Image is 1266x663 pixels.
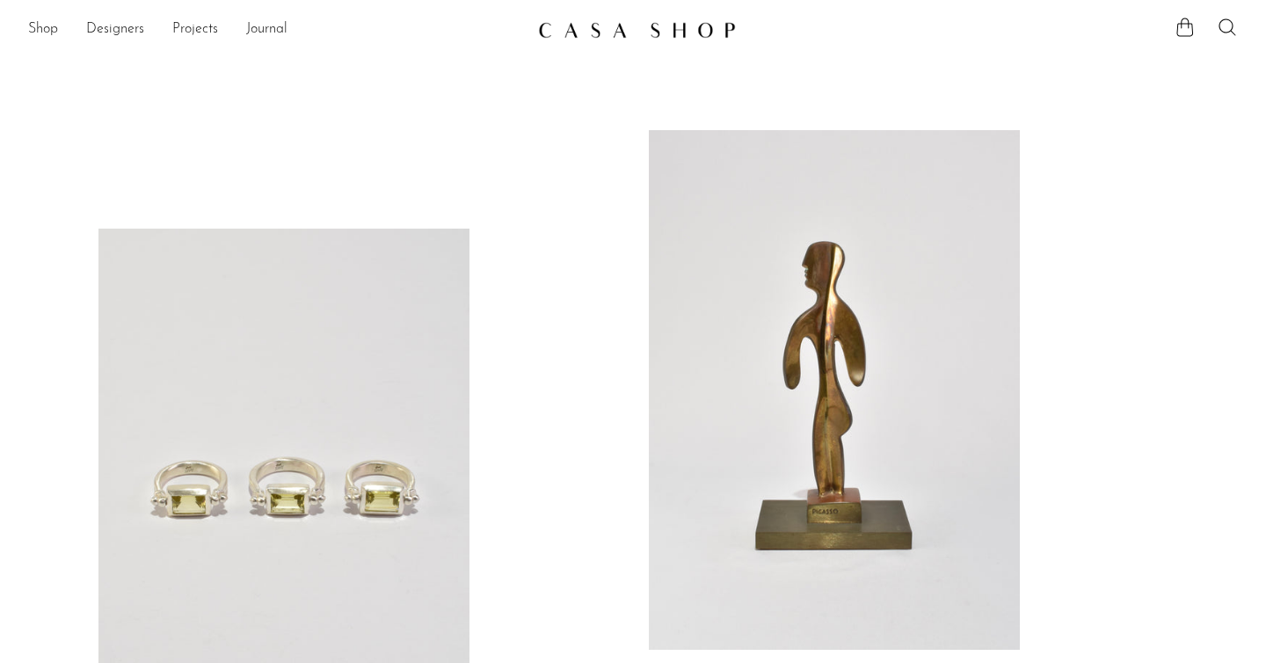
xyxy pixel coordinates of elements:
[28,15,524,45] ul: NEW HEADER MENU
[28,18,58,41] a: Shop
[246,18,287,41] a: Journal
[86,18,144,41] a: Designers
[28,15,524,45] nav: Desktop navigation
[172,18,218,41] a: Projects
